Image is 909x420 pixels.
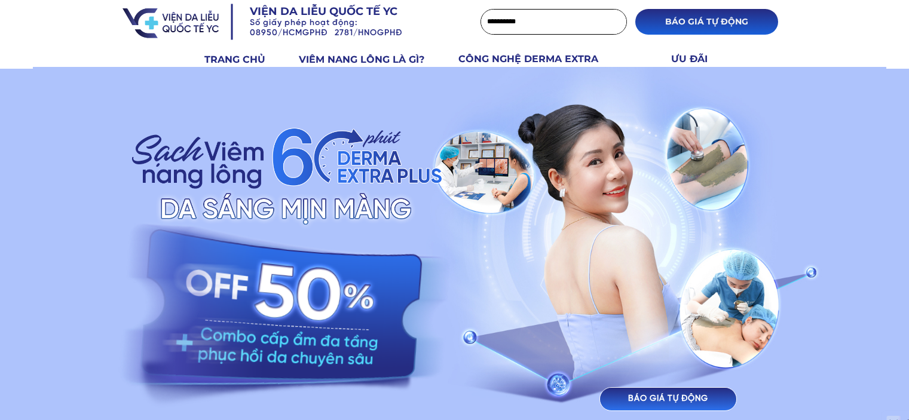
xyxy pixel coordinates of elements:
p: BÁO GIÁ TỰ ĐỘNG [600,388,736,410]
h3: Viện da liễu quốc tế YC [250,4,434,19]
p: BÁO GIÁ TỰ ĐỘNG [635,9,778,35]
h3: TRANG CHỦ [204,52,285,68]
h3: ƯU ĐÃI [671,51,721,67]
h3: Số giấy phép hoạt động: 08950/HCMGPHĐ 2781/HNOGPHĐ [250,19,452,39]
h3: CÔNG NGHỆ DERMA EXTRA PLUS [458,51,626,82]
h3: VIÊM NANG LÔNG LÀ GÌ? [299,52,445,68]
